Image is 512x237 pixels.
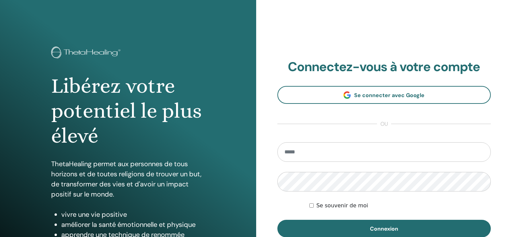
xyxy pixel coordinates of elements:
[61,219,205,230] li: améliorer la santé émotionnelle et physique
[377,120,391,128] span: ou
[51,159,205,199] p: ThetaHealing permet aux personnes de tous horizons et de toutes religions de trouver un but, de t...
[309,202,491,210] div: Keep me authenticated indefinitely or until I manually logout
[51,73,205,149] h1: Libérez votre potentiel le plus élevé
[316,202,368,210] label: Se souvenir de moi
[370,225,398,232] span: Connexion
[354,92,424,99] span: Se connecter avec Google
[61,209,205,219] li: vivre une vie positive
[277,86,491,104] a: Se connecter avec Google
[277,59,491,75] h2: Connectez-vous à votre compte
